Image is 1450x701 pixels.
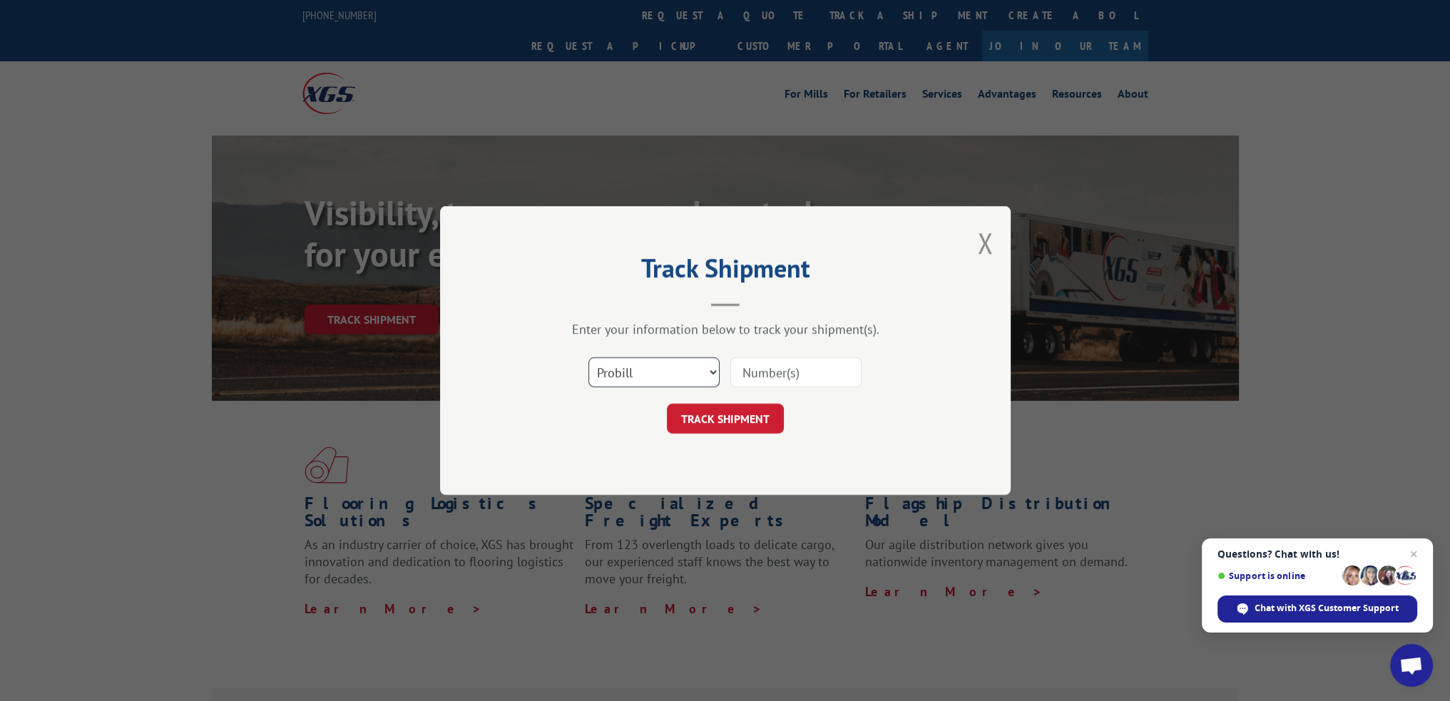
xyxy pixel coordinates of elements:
input: Number(s) [730,357,862,387]
span: Support is online [1217,570,1337,581]
span: Chat with XGS Customer Support [1217,595,1417,623]
button: TRACK SHIPMENT [667,404,784,434]
a: Open chat [1390,644,1433,687]
div: Enter your information below to track your shipment(s). [511,321,939,337]
button: Close modal [977,224,993,262]
h2: Track Shipment [511,258,939,285]
span: Chat with XGS Customer Support [1255,602,1399,615]
span: Questions? Chat with us! [1217,548,1417,560]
